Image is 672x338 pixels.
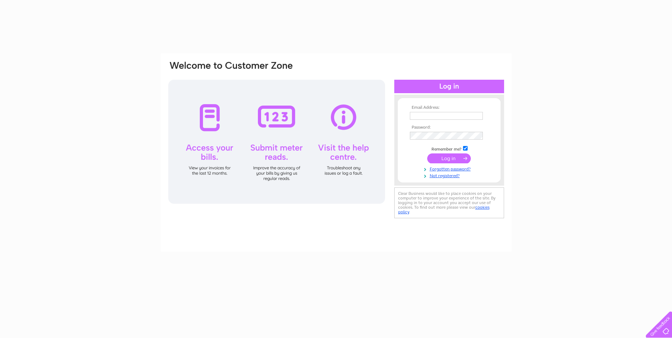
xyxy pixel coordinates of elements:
[427,153,471,163] input: Submit
[394,187,504,218] div: Clear Business would like to place cookies on your computer to improve your experience of the sit...
[408,145,490,152] td: Remember me?
[410,172,490,179] a: Not registered?
[408,105,490,110] th: Email Address:
[408,125,490,130] th: Password:
[398,205,490,214] a: cookies policy
[410,165,490,172] a: Forgotten password?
